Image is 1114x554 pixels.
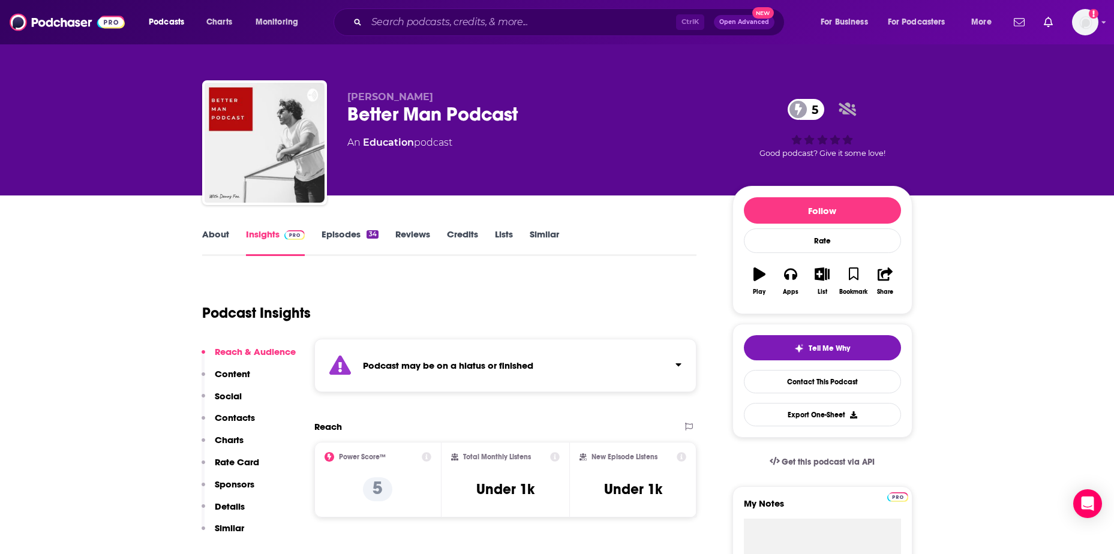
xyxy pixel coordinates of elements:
[753,288,765,296] div: Play
[782,457,875,467] span: Get this podcast via API
[1009,12,1029,32] a: Show notifications dropdown
[676,14,704,30] span: Ctrl K
[744,403,901,426] button: Export One-Sheet
[347,136,452,150] div: An podcast
[215,412,255,423] p: Contacts
[215,522,244,534] p: Similar
[963,13,1007,32] button: open menu
[202,346,296,368] button: Reach & Audience
[367,230,378,239] div: 34
[246,228,305,256] a: InsightsPodchaser Pro
[202,501,245,523] button: Details
[1072,9,1098,35] img: User Profile
[759,149,885,158] span: Good podcast? Give it some love!
[1072,9,1098,35] button: Show profile menu
[604,480,662,498] h3: Under 1k
[284,230,305,240] img: Podchaser Pro
[1072,9,1098,35] span: Logged in as KSteele
[788,99,824,120] a: 5
[783,288,798,296] div: Apps
[887,492,908,502] img: Podchaser Pro
[202,368,250,390] button: Content
[202,522,244,544] button: Similar
[215,434,244,445] p: Charts
[202,478,254,501] button: Sponsors
[215,368,250,380] p: Content
[495,228,513,256] a: Lists
[363,137,414,148] a: Education
[887,490,908,502] a: Pro website
[838,260,869,303] button: Bookmark
[367,13,676,32] input: Search podcasts, credits, & more...
[247,13,314,32] button: open menu
[202,228,229,256] a: About
[322,228,378,256] a: Episodes34
[812,13,883,32] button: open menu
[476,480,535,498] h3: Under 1k
[809,344,850,353] span: Tell Me Why
[744,335,901,360] button: tell me why sparkleTell Me Why
[205,83,325,203] img: Better Man Podcast
[818,288,827,296] div: List
[215,456,259,468] p: Rate Card
[215,346,296,357] p: Reach & Audience
[10,11,125,34] img: Podchaser - Follow, Share and Rate Podcasts
[347,91,433,103] span: [PERSON_NAME]
[140,13,200,32] button: open menu
[794,344,804,353] img: tell me why sparkle
[149,14,184,31] span: Podcasts
[806,260,837,303] button: List
[202,412,255,434] button: Contacts
[744,370,901,393] a: Contact This Podcast
[869,260,900,303] button: Share
[363,360,533,371] strong: Podcast may be on a hiatus or finished
[314,339,697,392] section: Click to expand status details
[206,14,232,31] span: Charts
[744,260,775,303] button: Play
[719,19,769,25] span: Open Advanced
[971,14,992,31] span: More
[744,498,901,519] label: My Notes
[880,13,963,32] button: open menu
[345,8,796,36] div: Search podcasts, credits, & more...
[202,390,242,413] button: Social
[888,14,945,31] span: For Podcasters
[839,288,867,296] div: Bookmark
[1073,489,1102,518] div: Open Intercom Messenger
[199,13,239,32] a: Charts
[530,228,559,256] a: Similar
[591,453,657,461] h2: New Episode Listens
[744,228,901,253] div: Rate
[463,453,531,461] h2: Total Monthly Listens
[752,7,774,19] span: New
[215,501,245,512] p: Details
[775,260,806,303] button: Apps
[202,304,311,322] h1: Podcast Insights
[821,14,868,31] span: For Business
[363,477,392,501] p: 5
[447,228,478,256] a: Credits
[760,447,885,477] a: Get this podcast via API
[202,456,259,478] button: Rate Card
[314,421,342,432] h2: Reach
[877,288,893,296] div: Share
[800,99,824,120] span: 5
[339,453,386,461] h2: Power Score™
[1089,9,1098,19] svg: Add a profile image
[744,197,901,224] button: Follow
[256,14,298,31] span: Monitoring
[1039,12,1058,32] a: Show notifications dropdown
[215,390,242,402] p: Social
[714,15,774,29] button: Open AdvancedNew
[732,91,912,165] div: 5Good podcast? Give it some love!
[202,434,244,456] button: Charts
[395,228,430,256] a: Reviews
[215,478,254,490] p: Sponsors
